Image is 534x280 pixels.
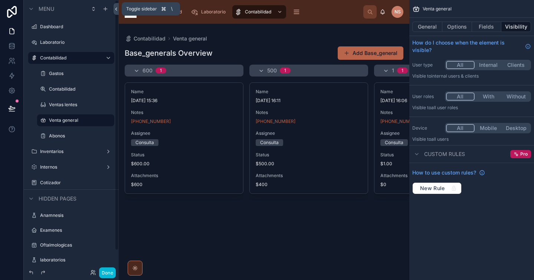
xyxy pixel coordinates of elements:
label: Gastos [49,71,113,76]
button: New Rule [412,182,462,194]
button: General [412,22,442,32]
label: Internos [40,164,102,170]
span: All user roles [431,105,458,110]
span: Menu [39,5,54,13]
span: Toggle sidebar [126,6,157,12]
label: Venta general [49,117,110,123]
button: All [446,124,475,132]
span: Pro [520,151,528,157]
button: Internal [475,61,502,69]
button: With [475,92,502,101]
button: Desktop [502,124,530,132]
label: User roles [412,94,442,100]
label: Contabilidad [40,55,99,61]
a: How to use custom rules? [412,169,485,176]
label: Inventarios [40,149,102,154]
label: laboratorios [40,257,113,263]
p: Visible to [412,73,531,79]
p: Visible to [412,105,531,111]
span: New Rule [417,185,448,192]
label: Cotizador [40,180,113,186]
span: Contabilidad [245,9,271,15]
a: How do I choose when the element is visible? [412,39,531,54]
button: Fields [472,22,502,32]
label: Abonos [49,133,113,139]
button: Visibility [501,22,531,32]
span: How do I choose when the element is visible? [412,39,522,54]
span: Internal users & clients [431,73,479,79]
label: Ventas lentes [49,102,113,108]
button: All [446,92,475,101]
button: Without [502,92,530,101]
span: \ [169,6,175,12]
label: User type [412,62,442,68]
span: NS [394,9,401,15]
span: Hidden pages [39,195,76,202]
label: Oftalmologicas [40,242,113,248]
button: All [446,61,475,69]
span: Venta general [423,6,452,12]
button: Mobile [475,124,502,132]
label: Examenes [40,227,113,233]
a: Laboratorio [189,5,231,19]
span: How to use custom rules? [412,169,476,176]
div: scrollable content [142,4,363,20]
label: Contabilidad [49,86,113,92]
a: Contabilidad [232,5,286,19]
label: Dashboard [40,24,113,30]
label: Laboratorio [40,39,113,45]
label: Anamnesis [40,212,113,218]
p: Visible to [412,136,531,142]
button: Clients [502,61,530,69]
span: Custom rules [424,150,465,158]
span: all users [431,136,449,142]
span: Laboratorio [201,9,226,15]
button: Options [442,22,472,32]
button: Done [99,267,116,278]
label: Device [412,125,442,131]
